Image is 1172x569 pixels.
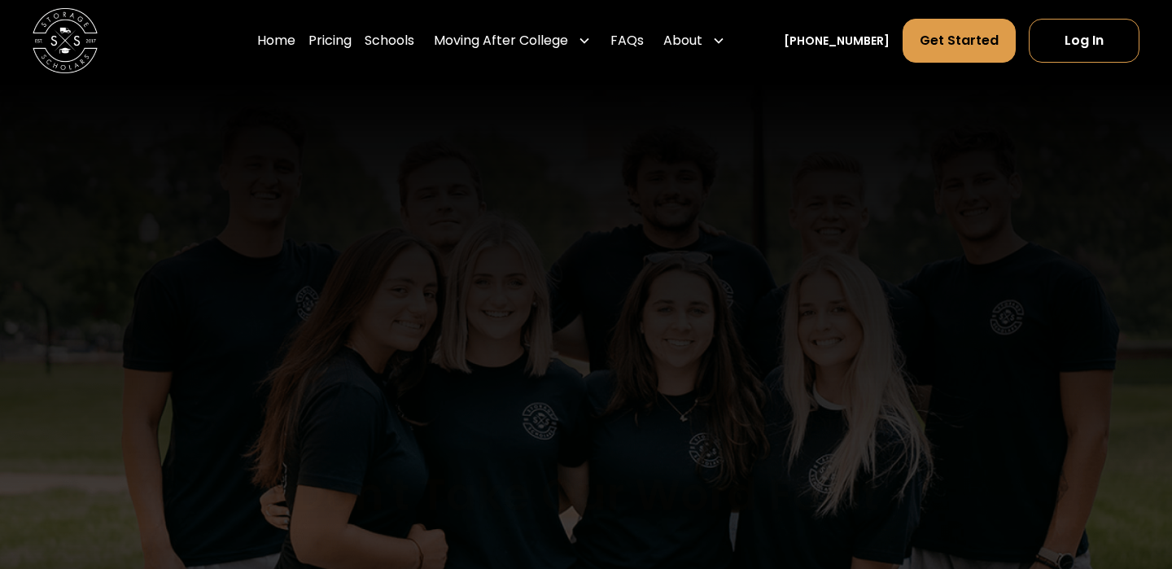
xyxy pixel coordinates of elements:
a: Home [257,18,295,63]
div: About [663,31,702,50]
div: Moving After College [427,18,597,63]
a: FAQs [610,18,644,63]
a: Log In [1029,19,1139,63]
h1: Don't Take Our Word For It [293,471,879,520]
div: About [657,18,732,63]
div: Moving After College [434,31,568,50]
a: [PHONE_NUMBER] [784,33,890,50]
a: Schools [365,18,414,63]
a: Get Started [903,19,1016,63]
img: Storage Scholars main logo [33,8,98,73]
a: Pricing [308,18,352,63]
